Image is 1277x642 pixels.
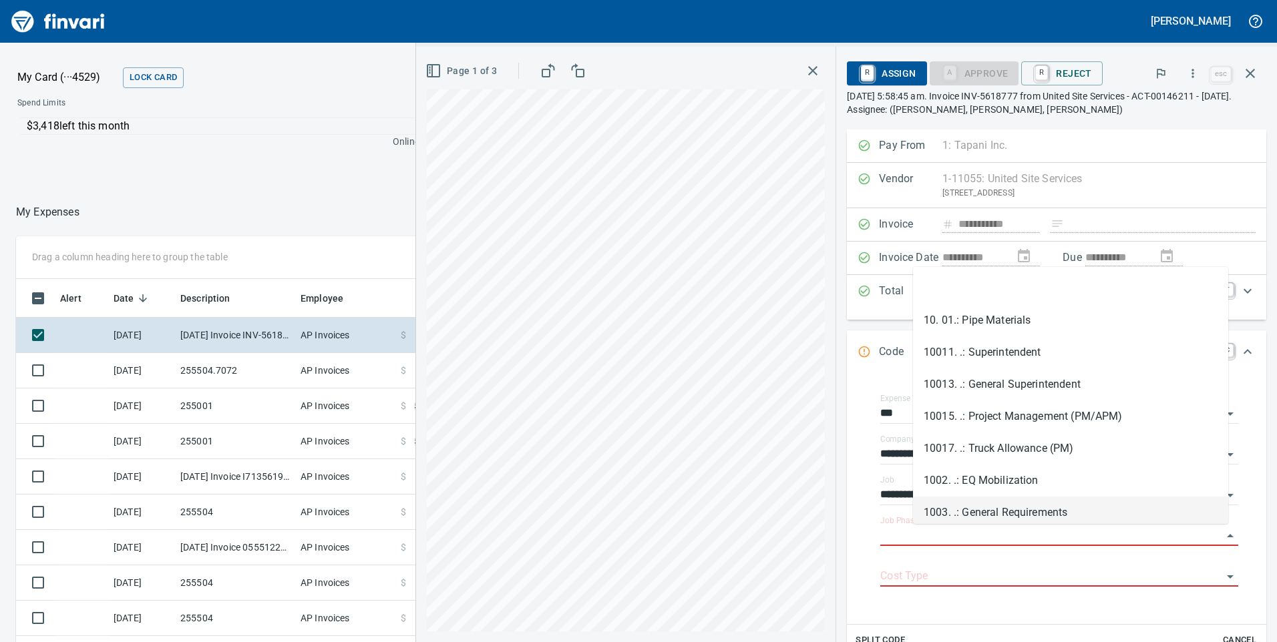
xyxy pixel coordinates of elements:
[108,353,175,388] td: [DATE]
[880,517,918,525] label: Job Phase
[114,290,134,306] span: Date
[913,464,1228,497] li: 1002. .: EQ Mobilization
[1146,59,1175,88] button: Flag
[8,5,108,37] img: Finvari
[108,459,175,495] td: [DATE]
[295,601,395,636] td: AP Invoices
[847,330,1266,374] div: Expand
[295,495,395,530] td: AP Invoices
[858,62,916,85] span: Assign
[180,290,230,306] span: Description
[175,318,295,353] td: [DATE] Invoice INV-5618777 from United Site Services (1-11055)
[880,394,930,402] label: Expense Type
[175,424,295,459] td: 255001
[175,530,295,565] td: [DATE] Invoice 0555122624 from [GEOGRAPHIC_DATA], Inc. DBA Honey Bucket (1-10467)
[1147,11,1234,31] button: [PERSON_NAME]
[1178,59,1208,88] button: More
[913,304,1228,336] li: 10. 01.: Pipe Materials
[401,470,406,483] span: $
[401,505,406,519] span: $
[301,290,343,306] span: Employee
[1035,65,1048,80] a: R
[108,565,175,601] td: [DATE]
[27,118,445,134] p: $3,418 left this month
[847,61,926,85] button: RAssign
[295,388,395,424] td: AP Invoices
[913,400,1228,432] li: 10015. .: Project Management (PM/APM)
[880,435,915,443] label: Company
[913,368,1228,400] li: 10013. .: General Superintendent
[7,135,454,148] p: Online allowed
[295,459,395,495] td: AP Invoices
[401,364,406,377] span: $
[930,67,1019,78] div: Job Phase required
[1221,527,1240,545] button: Close
[16,204,79,220] nav: breadcrumb
[880,476,894,484] label: Job
[405,290,457,306] span: Amount
[32,250,228,264] p: Drag a column heading here to group the table
[60,290,99,306] span: Alert
[414,399,457,412] span: 51,277.26
[108,388,175,424] td: [DATE]
[295,565,395,601] td: AP Invoices
[301,290,361,306] span: Employee
[1021,61,1102,85] button: RReject
[17,97,258,110] span: Spend Limits
[1032,62,1091,85] span: Reject
[108,495,175,530] td: [DATE]
[401,611,406,625] span: $
[175,353,295,388] td: 255504.7072
[414,434,457,448] span: 51,491.92
[130,70,177,85] span: Lock Card
[16,204,79,220] p: My Expenses
[1221,404,1240,423] button: Open
[847,275,1266,320] div: Expand
[114,290,152,306] span: Date
[295,424,395,459] td: AP Invoices
[1221,486,1240,505] button: Open
[913,497,1228,529] li: 1003. .: General Requirements
[847,89,1266,116] p: [DATE] 5:58:45 am. Invoice INV-5618777 from United Site Services - ACT-00146211 - [DATE]. Assigne...
[913,336,1228,368] li: 10011. .: Superintendent
[1208,57,1266,89] span: Close invoice
[175,565,295,601] td: 255504
[60,290,81,306] span: Alert
[108,530,175,565] td: [DATE]
[175,459,295,495] td: [DATE] Invoice I7135619 from [PERSON_NAME] Company Inc. (1-10431)
[423,59,502,83] button: Page 1 of 3
[295,530,395,565] td: AP Invoices
[879,283,942,312] p: Total
[175,495,295,530] td: 255504
[123,67,184,88] button: Lock Card
[295,353,395,388] td: AP Invoices
[401,576,406,589] span: $
[1151,14,1231,28] h5: [PERSON_NAME]
[428,63,497,79] span: Page 1 of 3
[913,432,1228,464] li: 10017. .: Truck Allowance (PM)
[879,344,942,361] p: Code
[108,424,175,459] td: [DATE]
[401,434,406,448] span: $
[180,290,248,306] span: Description
[108,318,175,353] td: [DATE]
[401,399,406,412] span: $
[1221,567,1240,586] button: Open
[1221,445,1240,464] button: Open
[17,69,118,85] p: My Card (···4529)
[401,328,406,342] span: $
[175,601,295,636] td: 255504
[295,318,395,353] td: AP Invoices
[861,65,874,80] a: R
[1211,67,1231,81] a: esc
[108,601,175,636] td: [DATE]
[175,388,295,424] td: 255001
[401,541,406,554] span: $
